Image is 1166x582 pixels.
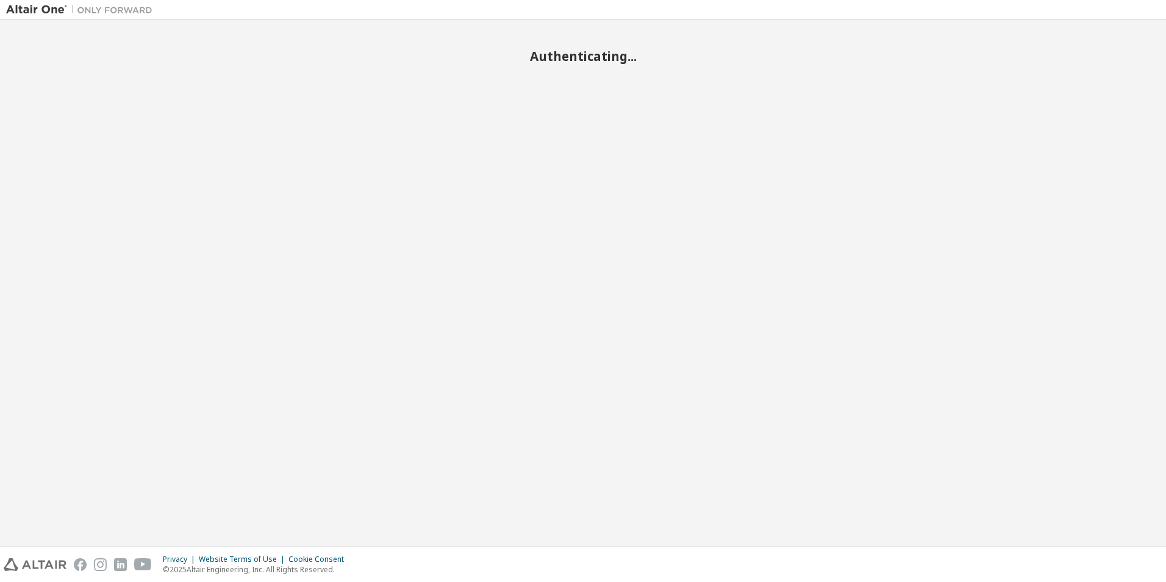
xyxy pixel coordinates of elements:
[4,558,66,571] img: altair_logo.svg
[74,558,87,571] img: facebook.svg
[163,555,199,564] div: Privacy
[94,558,107,571] img: instagram.svg
[134,558,152,571] img: youtube.svg
[114,558,127,571] img: linkedin.svg
[288,555,351,564] div: Cookie Consent
[163,564,351,575] p: © 2025 Altair Engineering, Inc. All Rights Reserved.
[6,48,1160,64] h2: Authenticating...
[6,4,159,16] img: Altair One
[199,555,288,564] div: Website Terms of Use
